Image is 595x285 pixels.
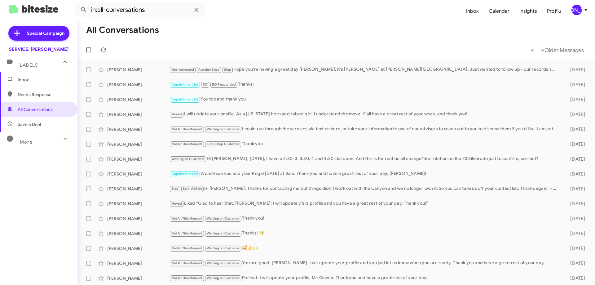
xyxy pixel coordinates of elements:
span: All Conversations [18,106,53,113]
div: [PERSON_NAME] [107,141,169,147]
span: RO [203,82,208,87]
div: You too and thank you [169,96,560,103]
span: More [20,139,33,145]
span: Not At This Moment [171,216,203,220]
span: Not At This Moment [171,246,203,250]
span: Waiting on Customer [207,127,240,131]
span: Not At This Moment [171,261,203,265]
div: [PERSON_NAME] [107,111,169,118]
div: [PERSON_NAME] [107,216,169,222]
div: 🥰👍🙌 [169,245,560,252]
div: [PERSON_NAME] [107,126,169,132]
div: [PERSON_NAME] [107,201,169,207]
span: RO Responded [212,82,236,87]
div: [DATE] [560,201,590,207]
div: Hi [PERSON_NAME]. Thanks for contacting me but things didn't work out with the Canyon and we no l... [169,185,560,192]
div: [DATE] [560,126,590,132]
span: Save a Deal [18,121,41,127]
span: Moved [171,112,182,116]
span: Waiting on Customer [207,216,240,220]
span: Older Messages [544,47,584,54]
span: Appointment Set [171,97,199,101]
span: Not At This Moment [171,142,203,146]
div: [DATE] [560,216,590,222]
div: [PERSON_NAME] [107,230,169,237]
div: Thanks! 🙂 [169,230,560,237]
span: Appointment Set [171,82,199,87]
span: Not At This Moment [171,276,203,280]
div: [DATE] [560,171,590,177]
span: « [531,46,534,54]
div: [PERSON_NAME] [571,5,582,15]
span: Moved [171,202,182,206]
span: Appointment Set [171,172,199,176]
h1: All Conversations [86,25,159,35]
div: [DATE] [560,156,590,162]
div: [DATE] [560,141,590,147]
span: Labels [20,62,38,68]
span: Not At This Moment [171,231,203,235]
nav: Page navigation example [527,44,588,56]
div: [PERSON_NAME] [107,156,169,162]
button: Next [537,44,588,56]
span: Special Campaign [27,30,64,36]
div: Liked “Glad to hear that, [PERSON_NAME]! I will update y'alls profile and you have a great rest o... [169,200,560,207]
div: Thank you! [169,215,560,222]
a: Special Campaign [8,26,69,41]
span: Stop [224,68,231,72]
div: Thank you [169,140,560,148]
div: [PERSON_NAME] [107,96,169,103]
a: Inbox [461,2,484,20]
div: [DATE] [560,67,590,73]
div: [DATE] [560,275,590,281]
div: [DATE] [560,230,590,237]
span: Inbox [18,77,70,83]
span: Waiting on Customer [207,231,240,235]
div: [PERSON_NAME] [107,260,169,266]
span: Waiting on Customer [207,246,240,250]
div: [DATE] [560,111,590,118]
div: [PERSON_NAME] [107,245,169,252]
div: SERVICE: [PERSON_NAME] [9,46,68,52]
span: Another Shop [198,68,220,72]
span: Lube Shop Customer [207,142,240,146]
div: [DATE] [560,82,590,88]
span: Stop [171,187,179,191]
div: [PERSON_NAME] [107,186,169,192]
input: Search [75,2,205,17]
div: Perfect. I will update your profile, Mr. Queen. Thank you and have a great rest of your day. [169,274,560,282]
a: Insights [514,2,542,20]
span: Waiting on Customer [207,261,240,265]
div: Hi [PERSON_NAME]. [DATE], I have a 2:30, 3, 3:30, 4 and 4:30 slot open. And this is for routine o... [169,155,560,163]
div: [PERSON_NAME] [107,82,169,88]
div: I will update your profile. As a [US_STATE] born and raised girl, I understand the move. Y'all ha... [169,111,560,118]
div: [PERSON_NAME] [107,275,169,281]
div: We will see you and your Regal [DATE] at 8am. Thank you and have a great rest of your day, [PERSO... [169,170,560,177]
button: [PERSON_NAME] [566,5,588,15]
div: Thanks! [169,81,560,88]
div: [DATE] [560,245,590,252]
div: I could run through the services via text on here, or take your information to one of our advisor... [169,126,560,133]
div: [DATE] [560,260,590,266]
span: Sold Vehicle [183,187,202,191]
span: Waiting on Customer [207,276,240,280]
span: Not At This Moment [171,127,203,131]
span: Needs Response [18,91,70,98]
div: [PERSON_NAME] [107,171,169,177]
div: [DATE] [560,186,590,192]
div: You are good, [PERSON_NAME]. I will update your profile and you just let us know when you are rea... [169,260,560,267]
span: Waiting on Customer [171,157,205,161]
a: Profile [542,2,566,20]
div: [PERSON_NAME] [107,67,169,73]
span: » [541,46,544,54]
a: Calendar [484,2,514,20]
span: Not Interested [171,68,194,72]
button: Previous [527,44,538,56]
div: Hope you're having a great day [PERSON_NAME]. it's [PERSON_NAME] at [PERSON_NAME][GEOGRAPHIC_DATA... [169,66,560,73]
div: [DATE] [560,96,590,103]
